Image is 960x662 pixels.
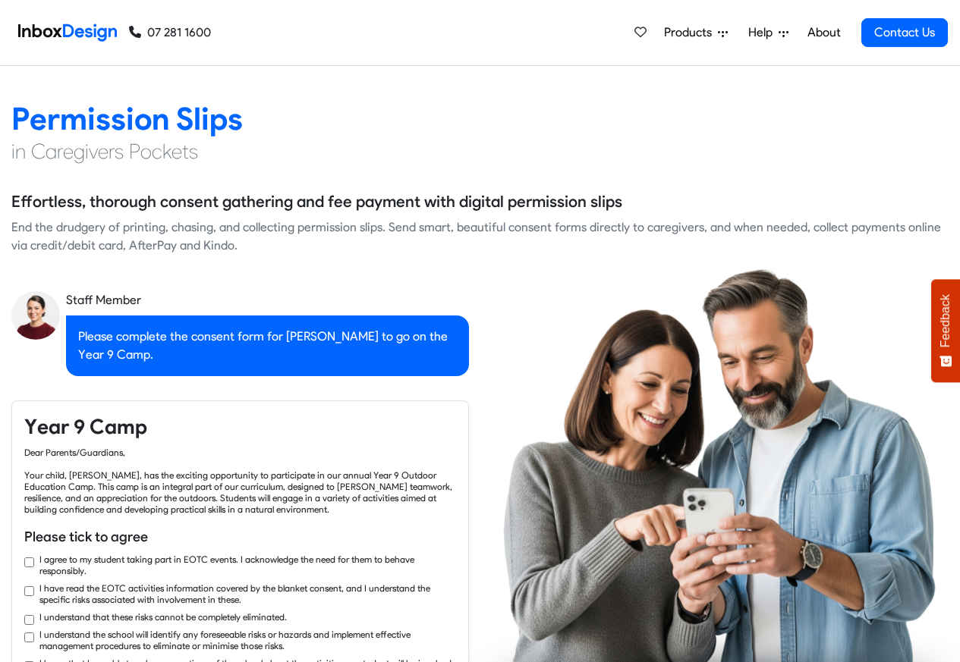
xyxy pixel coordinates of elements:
[129,24,211,42] a: 07 281 1600
[66,291,469,309] div: Staff Member
[24,527,456,547] h6: Please tick to agree
[39,554,456,576] label: I agree to my student taking part in EOTC events. I acknowledge the need for them to behave respo...
[748,24,779,42] span: Help
[931,279,960,382] button: Feedback - Show survey
[861,18,948,47] a: Contact Us
[664,24,718,42] span: Products
[11,190,622,213] h5: Effortless, thorough consent gathering and fee payment with digital permission slips
[803,17,845,48] a: About
[11,99,949,138] h2: Permission Slips
[939,294,952,347] span: Feedback
[39,629,456,651] label: I understand the school will identify any foreseeable risks or hazards and implement effective ma...
[66,315,469,376] div: Please complete the consent form for [PERSON_NAME] to go on the Year 9 Camp.
[11,138,949,165] h4: in Caregivers Pockets
[39,582,456,605] label: I have read the EOTC activities information covered by the blanket consent, and I understand the ...
[11,291,60,340] img: staff_avatar.png
[24,413,456,441] h4: Year 9 Camp
[39,611,287,623] label: I understand that these risks cannot be completely eliminated.
[742,17,795,48] a: Help
[658,17,734,48] a: Products
[11,218,949,255] div: End the drudgery of printing, chasing, and collecting permission slips. Send smart, beautiful con...
[24,447,456,515] div: Dear Parents/Guardians, Your child, [PERSON_NAME], has the exciting opportunity to participate in...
